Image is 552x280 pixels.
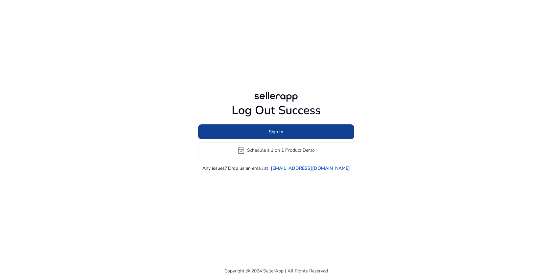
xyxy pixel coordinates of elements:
a: [EMAIL_ADDRESS][DOMAIN_NAME] [271,165,350,172]
h1: Log Out Success [198,103,354,117]
button: event_availableSchedule a 1 on 1 Product Demo [198,142,354,158]
p: Any issues? Drop us an email at [202,165,268,172]
span: Sign In [269,128,283,135]
span: event_available [237,146,245,154]
button: Sign In [198,124,354,139]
